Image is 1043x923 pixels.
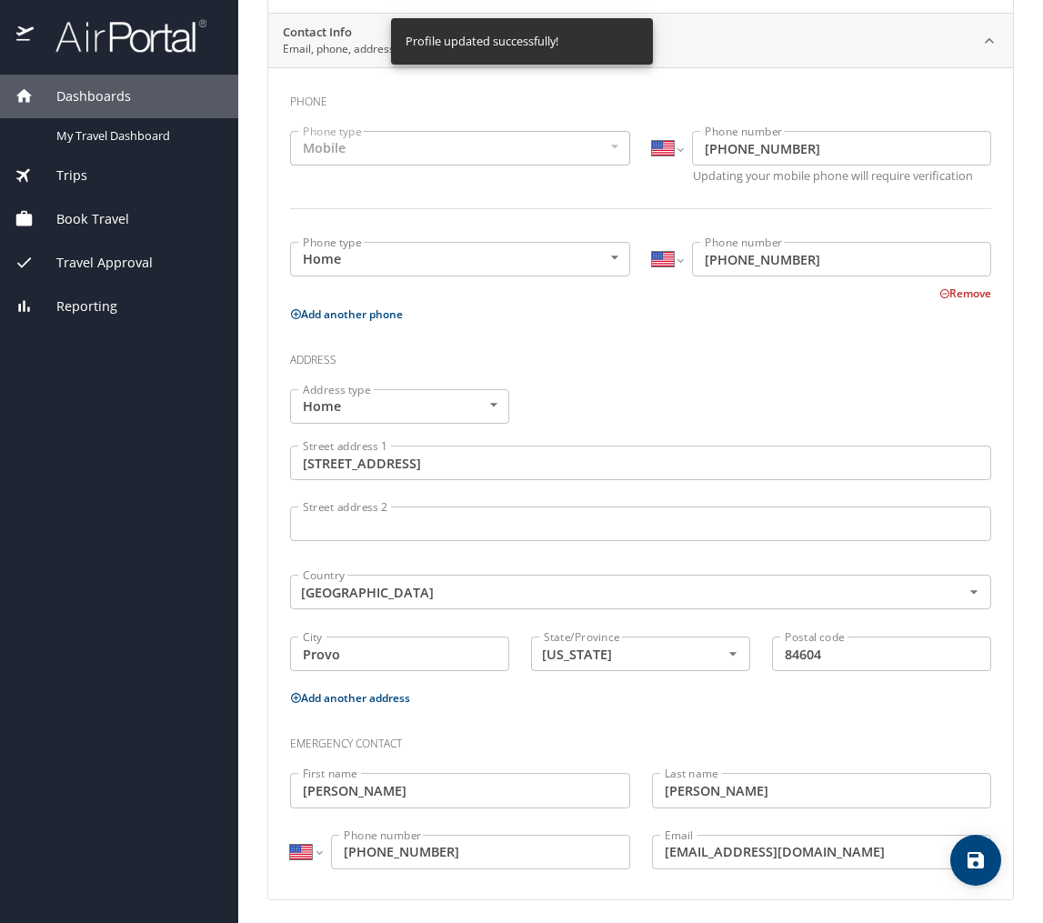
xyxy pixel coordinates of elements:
[950,835,1001,886] button: save
[290,389,509,424] div: Home
[34,253,153,273] span: Travel Approval
[406,24,558,59] div: Profile updated successfully!
[290,242,630,276] div: Home
[290,306,403,322] button: Add another phone
[34,296,117,316] span: Reporting
[290,340,991,371] h3: Address
[268,14,1013,68] div: Contact InfoEmail, phone, address, emergency contact info
[56,127,216,145] span: My Travel Dashboard
[283,24,519,42] h2: Contact Info
[283,41,519,57] p: Email, phone, address, emergency contact info
[290,131,630,166] div: Mobile
[34,209,129,229] span: Book Travel
[722,643,744,665] button: Open
[35,18,206,54] img: airportal-logo.png
[693,170,992,182] p: Updating your mobile phone will require verification
[290,82,991,113] h3: Phone
[290,724,991,755] h3: Emergency contact
[290,690,410,706] button: Add another address
[963,581,985,603] button: Open
[34,86,131,106] span: Dashboards
[16,18,35,54] img: icon-airportal.png
[34,166,87,186] span: Trips
[939,286,991,301] button: Remove
[268,67,1013,899] div: Contact InfoEmail, phone, address, emergency contact info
